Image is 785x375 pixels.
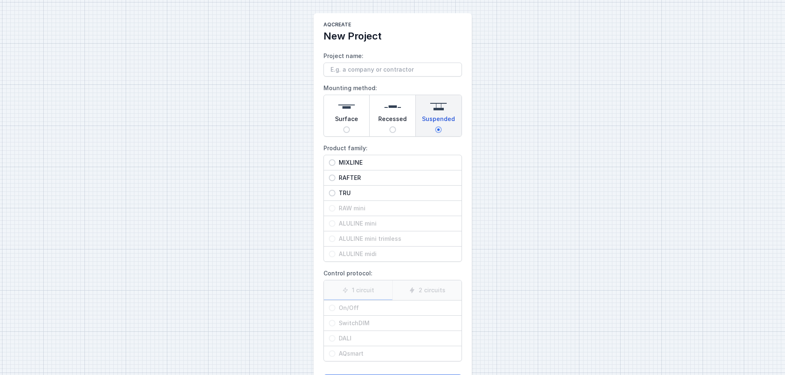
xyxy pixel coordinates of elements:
input: MIXLINE [329,159,335,166]
img: surface.svg [338,98,355,115]
h1: AQcreate [323,21,462,30]
input: TRU [329,190,335,196]
label: Mounting method: [323,82,462,137]
span: RAFTER [335,174,457,182]
input: RAFTER [329,175,335,181]
label: Project name: [323,49,462,77]
input: Suspended [435,126,442,133]
span: Recessed [378,115,407,126]
input: Project name: [323,63,462,77]
img: recessed.svg [384,98,401,115]
span: MIXLINE [335,158,457,167]
label: Control protocol: [323,267,462,361]
img: suspended.svg [430,98,447,115]
span: Suspended [422,115,455,126]
h2: New Project [323,30,462,43]
span: TRU [335,189,457,197]
input: Surface [343,126,350,133]
label: Product family: [323,142,462,262]
input: Recessed [389,126,396,133]
span: Surface [335,115,358,126]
